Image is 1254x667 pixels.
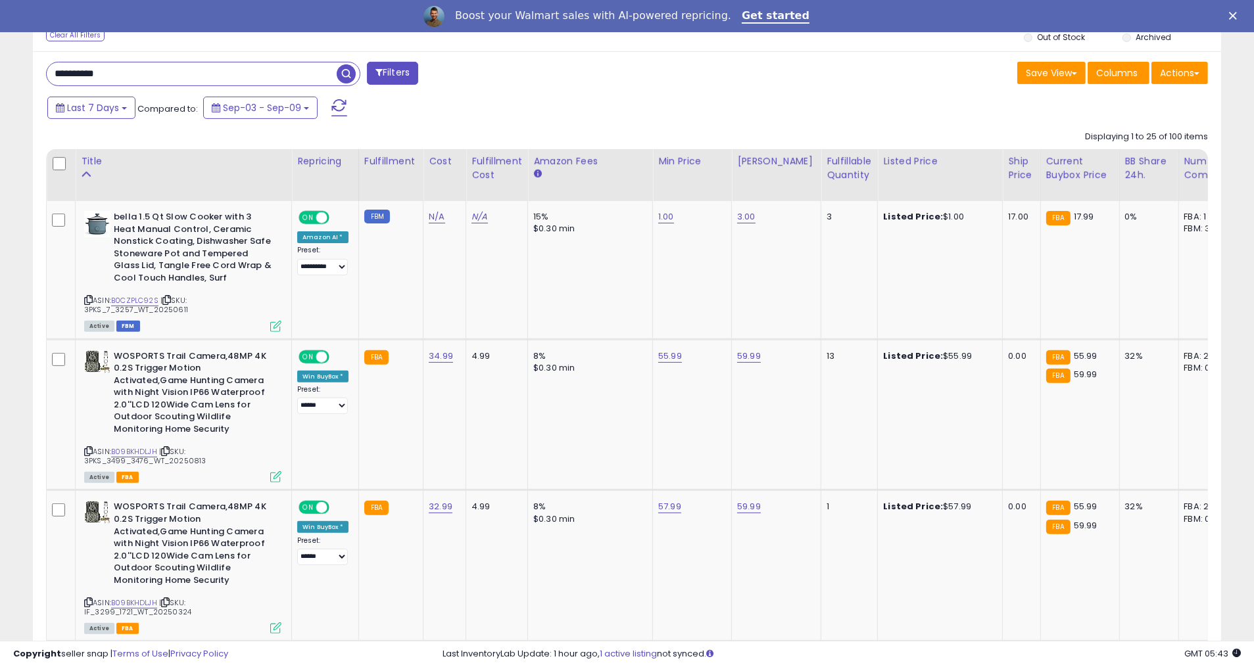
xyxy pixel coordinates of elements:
[1046,520,1071,534] small: FBA
[471,501,518,513] div: 4.99
[114,350,274,439] b: WOSPORTS Trail Camera,48MP 4K 0.2S Trigger Motion Activated,Game Hunting Camera with Night Vision...
[1125,154,1173,182] div: BB Share 24h.
[737,350,761,363] a: 59.99
[84,623,114,634] span: All listings currently available for purchase on Amazon
[533,350,642,362] div: 8%
[367,62,418,85] button: Filters
[116,321,140,332] span: FBM
[84,501,110,524] img: 51Le9XY9+5L._SL40_.jpg
[1229,12,1242,20] div: Close
[658,210,674,223] a: 1.00
[827,501,867,513] div: 1
[1074,350,1097,362] span: 55.99
[737,154,815,168] div: [PERSON_NAME]
[203,97,318,119] button: Sep-03 - Sep-09
[112,647,168,660] a: Terms of Use
[742,9,809,24] a: Get started
[297,231,349,243] div: Amazon AI *
[84,350,110,373] img: 51Le9XY9+5L._SL40_.jpg
[116,472,139,483] span: FBA
[1046,501,1071,515] small: FBA
[883,350,992,362] div: $55.99
[533,223,642,235] div: $0.30 min
[1046,369,1071,383] small: FBA
[471,210,487,223] a: N/A
[170,647,228,660] a: Privacy Policy
[883,210,943,223] b: Listed Price:
[300,212,316,223] span: ON
[533,362,642,374] div: $0.30 min
[1096,66,1138,80] span: Columns
[47,97,135,119] button: Last 7 Days
[827,350,867,362] div: 13
[827,211,867,223] div: 3
[1136,32,1171,43] label: Archived
[658,500,681,513] a: 57.99
[737,500,761,513] a: 59.99
[1017,62,1086,84] button: Save View
[81,154,286,168] div: Title
[1184,513,1228,525] div: FBM: 0
[13,647,61,660] strong: Copyright
[883,211,992,223] div: $1.00
[1151,62,1208,84] button: Actions
[1125,501,1169,513] div: 32%
[364,210,390,223] small: FBM
[1008,154,1034,182] div: Ship Price
[1184,223,1228,235] div: FBM: 3
[429,500,452,513] a: 32.99
[658,154,726,168] div: Min Price
[111,446,157,457] a: B09BKHDLJH
[1074,368,1097,380] span: 59.99
[1085,131,1208,143] div: Displaying 1 to 25 of 100 items
[471,154,522,182] div: Fulfillment Cost
[883,350,943,362] b: Listed Price:
[883,154,997,168] div: Listed Price
[297,246,349,275] div: Preset:
[67,101,119,114] span: Last 7 Days
[84,211,281,330] div: ASIN:
[111,295,158,306] a: B0CZPLC92S
[327,502,349,513] span: OFF
[114,211,274,287] b: bella 1.5 Qt Slow Cooker with 3 Heat Manual Control, Ceramic Nonstick Coating, Dishwasher Safe St...
[111,597,157,609] a: B09BKHDLJH
[429,210,445,223] a: N/A
[327,212,349,223] span: OFF
[1184,362,1228,374] div: FBM: 0
[533,168,541,180] small: Amazon Fees.
[297,385,349,415] div: Preset:
[114,501,274,589] b: WOSPORTS Trail Camera,48MP 4K 0.2S Trigger Motion Activated,Game Hunting Camera with Night Vision...
[13,648,228,660] div: seller snap | |
[1008,211,1030,223] div: 17.00
[297,521,349,533] div: Win BuyBox *
[1074,519,1097,532] span: 59.99
[1088,62,1149,84] button: Columns
[827,154,872,182] div: Fulfillable Quantity
[1184,647,1241,660] span: 2025-09-18 05:43 GMT
[297,536,349,566] div: Preset:
[364,501,389,515] small: FBA
[429,350,453,363] a: 34.99
[223,101,301,114] span: Sep-03 - Sep-09
[1046,350,1071,365] small: FBA
[84,472,114,483] span: All listings currently available for purchase on Amazon
[1046,154,1114,182] div: Current Buybox Price
[443,648,1241,660] div: Last InventoryLab Update: 1 hour ago, not synced.
[423,6,445,27] img: Profile image for Adrian
[455,9,731,22] div: Boost your Walmart sales with AI-powered repricing.
[1074,500,1097,513] span: 55.99
[1125,350,1169,362] div: 32%
[84,295,188,315] span: | SKU: 3PKS_7_3257_WT_20250611
[471,350,518,362] div: 4.99
[116,623,139,634] span: FBA
[1184,154,1232,182] div: Num of Comp.
[46,29,105,41] div: Clear All Filters
[364,350,389,365] small: FBA
[1184,350,1228,362] div: FBA: 2
[364,154,418,168] div: Fulfillment
[600,647,657,660] a: 1 active listing
[1125,211,1169,223] div: 0%
[533,211,642,223] div: 15%
[737,210,756,223] a: 3.00
[429,154,460,168] div: Cost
